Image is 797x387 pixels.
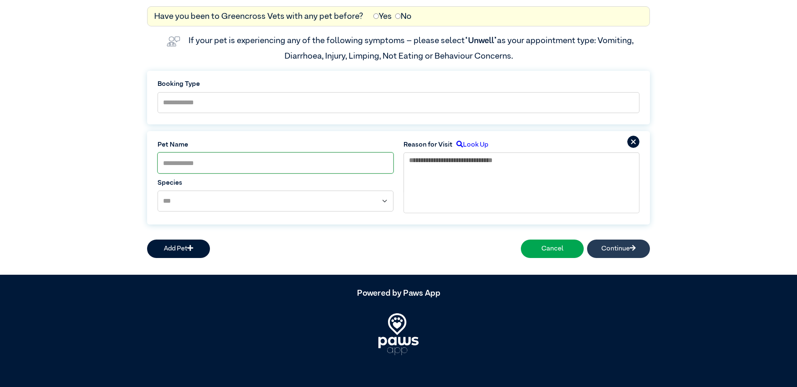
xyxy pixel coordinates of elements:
[404,140,453,150] label: Reason for Visit
[453,140,488,150] label: Look Up
[373,10,392,23] label: Yes
[158,79,639,89] label: Booking Type
[147,240,210,258] button: Add Pet
[378,313,419,355] img: PawsApp
[521,240,584,258] button: Cancel
[395,10,411,23] label: No
[158,178,393,188] label: Species
[189,36,635,60] label: If your pet is experiencing any of the following symptoms – please select as your appointment typ...
[154,10,363,23] label: Have you been to Greencross Vets with any pet before?
[163,33,184,50] img: vet
[158,140,393,150] label: Pet Name
[373,13,379,19] input: Yes
[465,36,497,45] span: “Unwell”
[147,288,650,298] h5: Powered by Paws App
[587,240,650,258] button: Continue
[395,13,401,19] input: No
